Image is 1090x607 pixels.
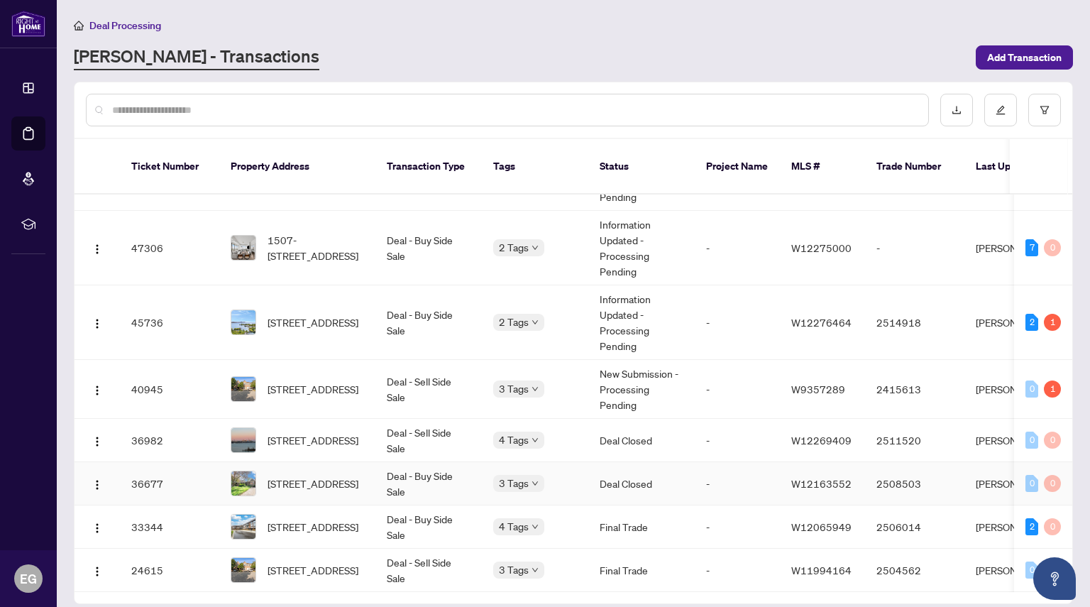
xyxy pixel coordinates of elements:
[499,432,529,448] span: 4 Tags
[120,549,219,592] td: 24615
[268,315,358,330] span: [STREET_ADDRESS]
[120,285,219,360] td: 45736
[964,462,1071,505] td: [PERSON_NAME]
[268,562,358,578] span: [STREET_ADDRESS]
[499,314,529,330] span: 2 Tags
[120,462,219,505] td: 36677
[74,45,319,70] a: [PERSON_NAME] - Transactions
[1044,314,1061,331] div: 1
[499,475,529,491] span: 3 Tags
[695,211,780,285] td: -
[964,285,1071,360] td: [PERSON_NAME]
[86,236,109,259] button: Logo
[92,244,103,255] img: Logo
[865,139,964,195] th: Trade Number
[375,285,482,360] td: Deal - Buy Side Sale
[74,21,84,31] span: home
[588,360,695,419] td: New Submission - Processing Pending
[1040,105,1050,115] span: filter
[231,471,255,496] img: thumbnail-img
[791,383,845,395] span: W9357289
[1044,475,1061,492] div: 0
[231,428,255,452] img: thumbnail-img
[695,462,780,505] td: -
[865,360,964,419] td: 2415613
[1025,314,1038,331] div: 2
[482,139,588,195] th: Tags
[1025,475,1038,492] div: 0
[964,505,1071,549] td: [PERSON_NAME]
[231,558,255,582] img: thumbnail-img
[791,434,852,447] span: W12269409
[375,360,482,419] td: Deal - Sell Side Sale
[588,211,695,285] td: Information Updated - Processing Pending
[231,236,255,260] img: thumbnail-img
[964,139,1071,195] th: Last Updated By
[120,139,219,195] th: Ticket Number
[268,232,364,263] span: 1507-[STREET_ADDRESS]
[791,477,852,490] span: W12163552
[86,472,109,495] button: Logo
[940,94,973,126] button: download
[532,567,539,574] span: down
[499,239,529,256] span: 2 Tags
[375,462,482,505] td: Deal - Buy Side Sale
[532,523,539,530] span: down
[964,211,1071,285] td: [PERSON_NAME]
[1025,239,1038,256] div: 7
[86,311,109,334] button: Logo
[964,360,1071,419] td: [PERSON_NAME]
[964,419,1071,462] td: [PERSON_NAME]
[791,520,852,533] span: W12065949
[1025,562,1038,579] div: 0
[964,549,1071,592] td: [PERSON_NAME]
[92,385,103,396] img: Logo
[865,419,964,462] td: 2511520
[987,46,1062,69] span: Add Transaction
[92,318,103,329] img: Logo
[268,381,358,397] span: [STREET_ADDRESS]
[865,505,964,549] td: 2506014
[86,559,109,581] button: Logo
[865,285,964,360] td: 2514918
[92,436,103,447] img: Logo
[1025,432,1038,449] div: 0
[120,419,219,462] td: 36982
[791,316,852,329] span: W12276464
[219,139,375,195] th: Property Address
[89,19,161,32] span: Deal Processing
[791,564,852,576] span: W11994164
[588,462,695,505] td: Deal Closed
[92,479,103,491] img: Logo
[695,139,780,195] th: Project Name
[1044,239,1061,256] div: 0
[588,505,695,549] td: Final Trade
[695,419,780,462] td: -
[268,476,358,491] span: [STREET_ADDRESS]
[588,419,695,462] td: Deal Closed
[865,549,964,592] td: 2504562
[86,515,109,538] button: Logo
[1044,432,1061,449] div: 0
[588,139,695,195] th: Status
[375,139,482,195] th: Transaction Type
[120,505,219,549] td: 33344
[499,562,529,578] span: 3 Tags
[984,94,1017,126] button: edit
[532,437,539,444] span: down
[695,285,780,360] td: -
[1044,518,1061,535] div: 0
[532,319,539,326] span: down
[92,566,103,577] img: Logo
[952,105,962,115] span: download
[375,211,482,285] td: Deal - Buy Side Sale
[1025,381,1038,398] div: 0
[1028,94,1061,126] button: filter
[268,519,358,535] span: [STREET_ADDRESS]
[375,505,482,549] td: Deal - Buy Side Sale
[865,211,964,285] td: -
[532,244,539,251] span: down
[375,419,482,462] td: Deal - Sell Side Sale
[532,480,539,487] span: down
[20,569,37,589] span: EG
